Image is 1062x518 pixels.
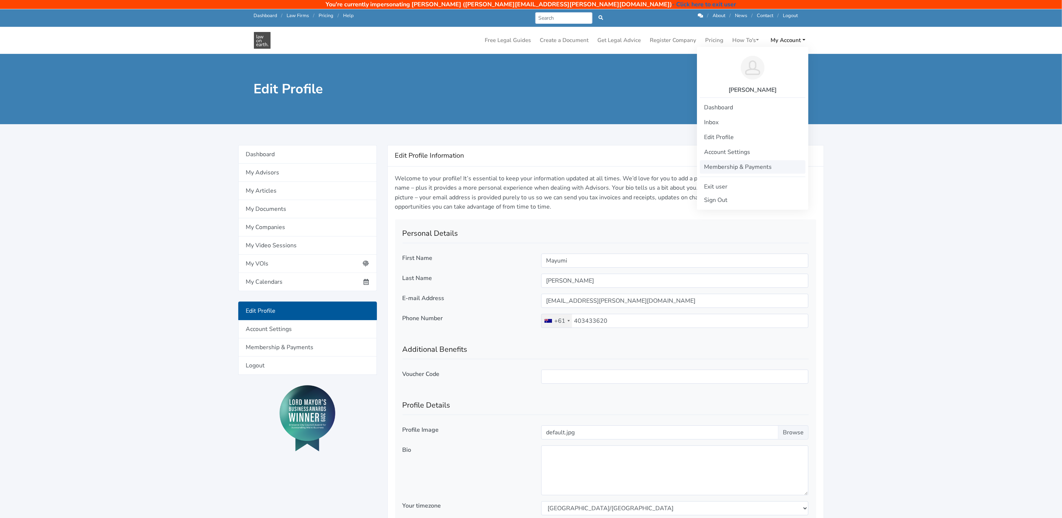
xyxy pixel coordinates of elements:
[280,385,335,451] img: Lord Mayor's Award 2019
[238,338,377,357] a: Membership & Payments
[403,501,441,510] label: Your timezone
[647,33,700,48] a: Register Company
[403,445,411,454] label: Bio
[343,12,354,19] a: Help
[403,334,809,359] h2: Additional Benefits
[403,227,809,243] h2: Personal Details
[537,33,592,48] a: Create a Document
[313,12,315,19] span: /
[338,12,339,19] span: /
[730,33,762,48] a: How To's
[703,33,727,48] a: Pricing
[319,12,334,19] a: Pricing
[238,255,377,273] a: My VOIs
[238,218,377,237] a: My Companies
[238,200,377,218] a: My Documents
[707,12,709,19] span: /
[700,86,806,94] div: [PERSON_NAME]
[700,193,806,207] a: Sign Out
[700,145,806,159] a: Account Settings
[238,145,377,164] a: Dashboard
[403,390,809,415] h2: Profile Details
[395,174,816,212] p: Welcome to your profile! It’s essential to keep your information updated at all times. We’d love ...
[672,0,736,9] a: - Click here to exit user
[281,12,283,19] span: /
[700,116,806,129] a: Inbox
[403,425,439,434] label: Profile Image
[254,81,526,97] h1: Edit Profile
[700,101,806,114] a: Dashboard
[238,182,377,200] a: My Articles
[254,32,271,49] img: Law On Earth
[735,12,748,19] a: News
[768,33,808,48] a: My Account
[730,12,731,19] span: /
[778,12,779,19] span: /
[713,12,726,19] a: About
[403,274,432,283] label: Last Name
[238,237,377,255] a: My Video Sessions
[403,254,433,263] label: First Name
[783,12,798,19] a: Logout
[541,314,808,328] input: Phone Number e.g. 412 345 678
[395,150,816,162] h4: Edit Profile Information
[700,160,806,174] a: Membership & Payments
[238,320,377,338] a: Account Settings
[238,302,377,320] a: Edit Profile
[595,33,644,48] a: Get Legal Advice
[697,47,808,210] div: My Account
[254,12,277,19] a: Dashboard
[238,164,377,182] a: My Advisors
[700,131,806,144] a: Edit Profile
[287,12,309,19] a: Law Firms
[403,314,443,323] label: Phone Number
[700,180,806,193] a: Exit user
[752,12,753,19] span: /
[238,273,377,291] a: My Calendars
[535,12,593,24] input: Search
[554,316,565,325] div: +61
[757,12,774,19] a: Contact
[403,294,445,303] label: E-mail Address
[741,56,765,80] img: Mayumi Van Egmond
[542,314,572,328] div: Australia: +61
[403,370,440,379] label: Voucher Code
[238,357,377,375] a: Logout
[482,33,534,48] a: Free Legal Guides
